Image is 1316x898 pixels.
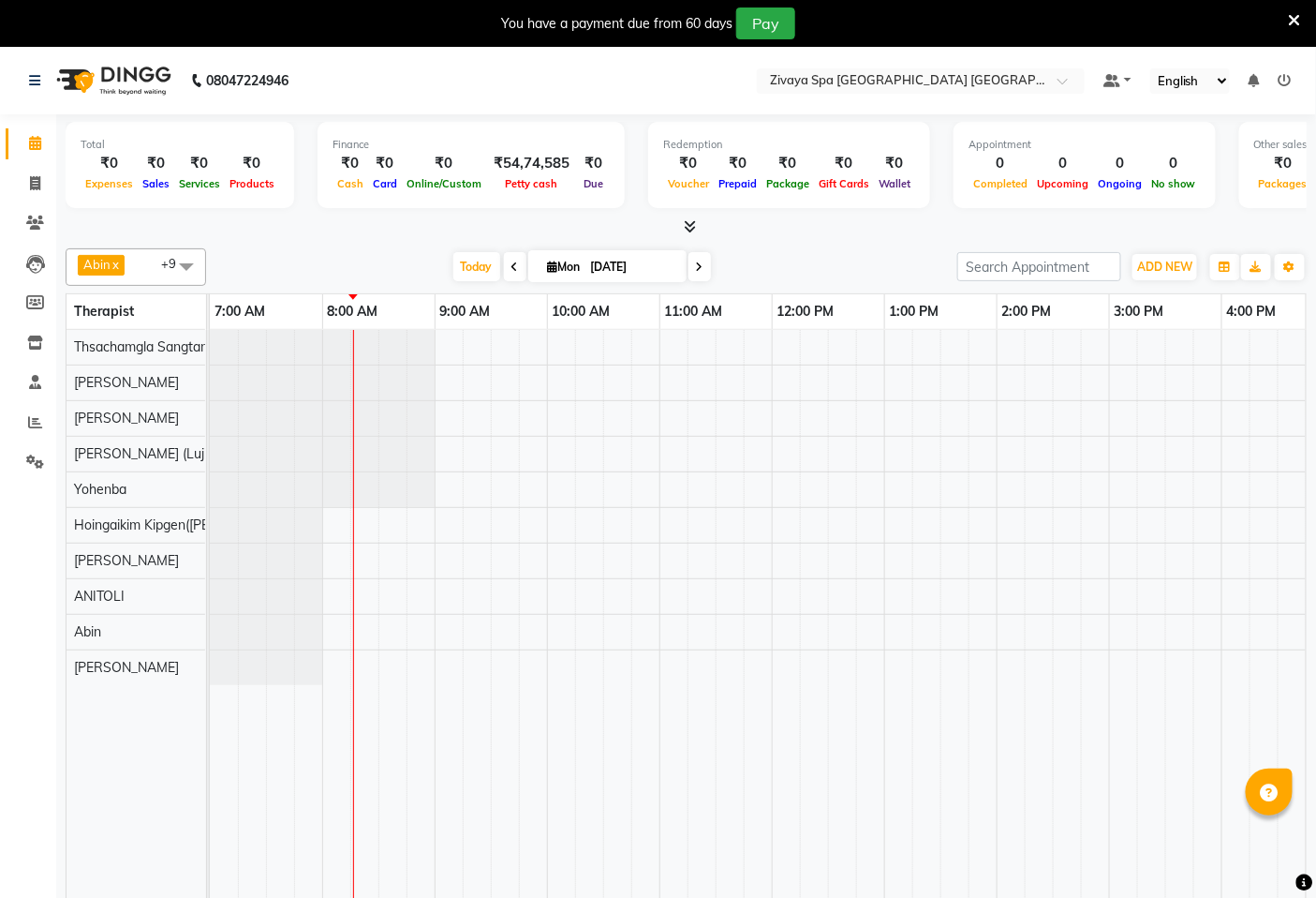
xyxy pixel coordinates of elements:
div: Appointment [969,137,1201,153]
span: ANITOLI [74,588,125,605]
span: Online/Custom [402,177,486,190]
span: Today [453,252,500,281]
a: 10:00 AM [548,298,615,325]
span: Hoingaikim Kipgen([PERSON_NAME]) [74,516,298,533]
span: Upcoming [1032,177,1093,190]
span: Abin [74,623,101,640]
div: 0 [969,153,1032,174]
div: ₹0 [225,153,279,174]
div: ₹0 [81,153,138,174]
a: 3:00 PM [1110,298,1169,325]
img: logo [48,54,176,107]
b: 08047224946 [206,54,288,107]
div: ₹0 [402,153,486,174]
span: Completed [969,177,1032,190]
div: ₹0 [663,153,714,174]
div: You have a payment due from 60 days [501,14,732,34]
span: Wallet [874,177,915,190]
span: [PERSON_NAME] [74,374,179,391]
span: Cash [333,177,368,190]
input: 2025-09-01 [585,253,679,281]
input: Search Appointment [957,252,1121,281]
span: Prepaid [714,177,762,190]
span: Thsachamgla Sangtam (Achum) [74,338,265,355]
div: ₹0 [368,153,402,174]
span: Services [174,177,225,190]
span: Petty cash [501,177,563,190]
span: Sales [138,177,174,190]
a: 8:00 AM [323,298,383,325]
span: Yohenba [74,481,126,498]
div: ₹0 [174,153,225,174]
span: Due [579,177,608,190]
button: Pay [736,7,795,39]
span: Packages [1254,177,1312,190]
span: [PERSON_NAME] (Lujik) [74,445,217,462]
div: Redemption [663,137,915,153]
a: 11:00 AM [660,298,728,325]
div: 0 [1032,153,1093,174]
span: Gift Cards [814,177,874,190]
a: 2:00 PM [998,298,1057,325]
div: 0 [1146,153,1201,174]
div: ₹0 [814,153,874,174]
a: 1:00 PM [885,298,944,325]
div: ₹0 [762,153,814,174]
div: ₹0 [1254,153,1312,174]
span: +9 [161,256,190,271]
a: 7:00 AM [210,298,270,325]
span: Expenses [81,177,138,190]
span: [PERSON_NAME] [74,659,179,676]
span: [PERSON_NAME] [74,552,179,569]
span: Products [225,177,279,190]
a: 12:00 PM [773,298,839,325]
a: 4:00 PM [1222,298,1281,325]
div: 0 [1093,153,1146,174]
span: Therapist [74,303,134,320]
span: Voucher [663,177,714,190]
span: Ongoing [1093,177,1146,190]
span: ADD NEW [1137,260,1192,274]
span: Mon [543,260,585,274]
div: ₹54,74,585 [486,153,577,174]
span: [PERSON_NAME] [74,410,179,427]
div: ₹0 [138,153,174,174]
span: No show [1146,177,1201,190]
div: Total [81,137,279,153]
a: 9:00 AM [436,298,495,325]
span: Package [762,177,814,190]
div: ₹0 [333,153,368,174]
span: Abin [83,257,111,272]
div: ₹0 [577,153,610,174]
div: ₹0 [714,153,762,174]
div: ₹0 [874,153,915,174]
button: ADD NEW [1132,254,1197,280]
span: Card [368,177,402,190]
div: Finance [333,137,610,153]
a: x [111,257,119,272]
